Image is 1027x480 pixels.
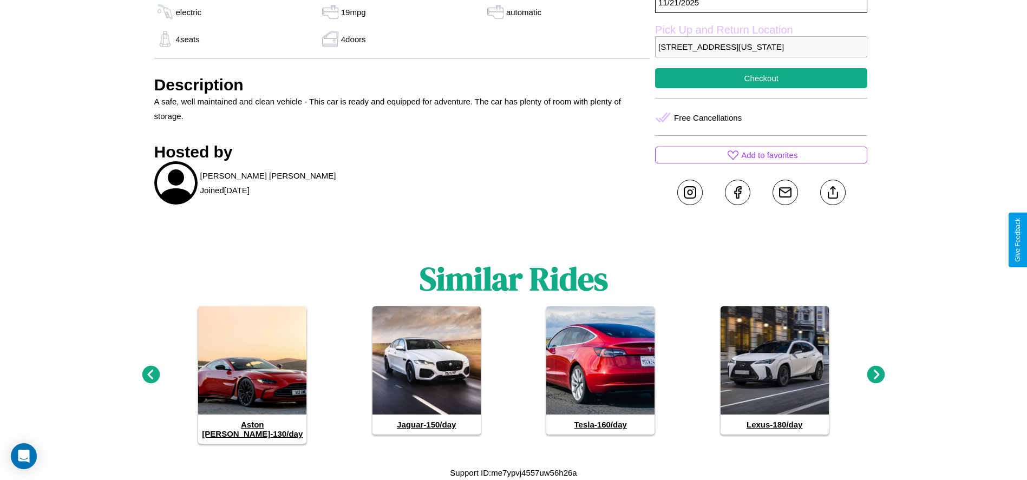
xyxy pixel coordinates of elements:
p: 4 seats [176,32,200,47]
img: gas [154,31,176,47]
p: Support ID: me7ypvj4557uw56h26a [450,465,577,480]
div: Give Feedback [1014,218,1022,262]
p: Joined [DATE] [200,183,250,198]
p: A safe, well maintained and clean vehicle - This car is ready and equipped for adventure. The car... [154,94,650,123]
h3: Hosted by [154,143,650,161]
button: Checkout [655,68,867,88]
button: Add to favorites [655,147,867,163]
div: Open Intercom Messenger [11,443,37,469]
p: Add to favorites [741,148,797,162]
a: Tesla-160/day [546,306,655,435]
img: gas [319,31,341,47]
h4: Lexus - 180 /day [721,415,829,435]
h3: Description [154,76,650,94]
p: automatic [506,5,541,19]
h4: Tesla - 160 /day [546,415,655,435]
img: gas [154,4,176,20]
label: Pick Up and Return Location [655,24,867,36]
p: [STREET_ADDRESS][US_STATE] [655,36,867,57]
img: gas [485,4,506,20]
a: Aston [PERSON_NAME]-130/day [198,306,306,444]
img: gas [319,4,341,20]
p: [PERSON_NAME] [PERSON_NAME] [200,168,336,183]
p: 19 mpg [341,5,366,19]
p: Free Cancellations [674,110,742,125]
p: electric [176,5,202,19]
p: 4 doors [341,32,366,47]
a: Jaguar-150/day [372,306,481,435]
h4: Aston [PERSON_NAME] - 130 /day [198,415,306,444]
h1: Similar Rides [420,257,608,301]
a: Lexus-180/day [721,306,829,435]
h4: Jaguar - 150 /day [372,415,481,435]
